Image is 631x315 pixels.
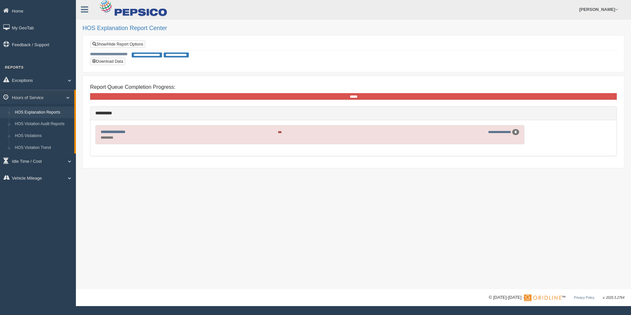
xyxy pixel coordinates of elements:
[90,84,617,90] h4: Report Queue Completion Progress:
[489,294,624,301] div: © [DATE]-[DATE] - ™
[83,25,624,32] h2: HOS Explanation Report Center
[12,142,74,154] a: HOS Violation Trend
[12,107,74,119] a: HOS Explanation Reports
[12,130,74,142] a: HOS Violations
[90,58,125,65] button: Download Data
[524,295,561,301] img: Gridline
[12,118,74,130] a: HOS Violation Audit Reports
[90,41,145,48] a: Show/Hide Report Options
[574,296,594,299] a: Privacy Policy
[603,296,624,299] span: v. 2025.5.2764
